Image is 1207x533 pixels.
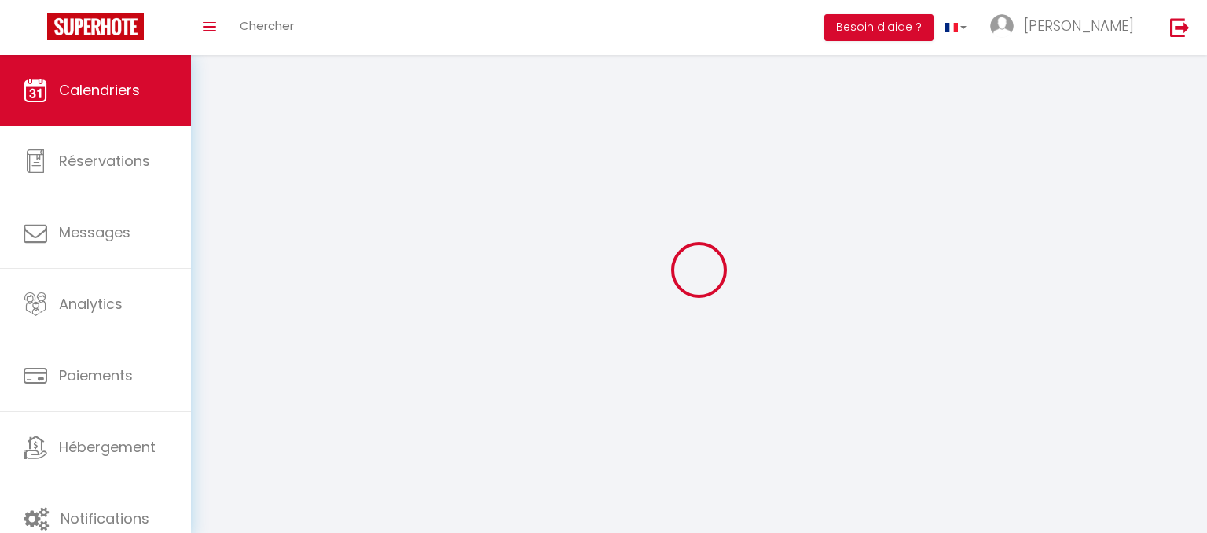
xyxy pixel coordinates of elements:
[824,14,934,41] button: Besoin d'aide ?
[47,13,144,40] img: Super Booking
[59,437,156,457] span: Hébergement
[59,294,123,314] span: Analytics
[59,80,140,100] span: Calendriers
[59,366,133,385] span: Paiements
[990,14,1014,38] img: ...
[61,509,149,528] span: Notifications
[59,222,130,242] span: Messages
[1024,16,1134,35] span: [PERSON_NAME]
[59,151,150,171] span: Réservations
[1170,17,1190,37] img: logout
[240,17,294,34] span: Chercher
